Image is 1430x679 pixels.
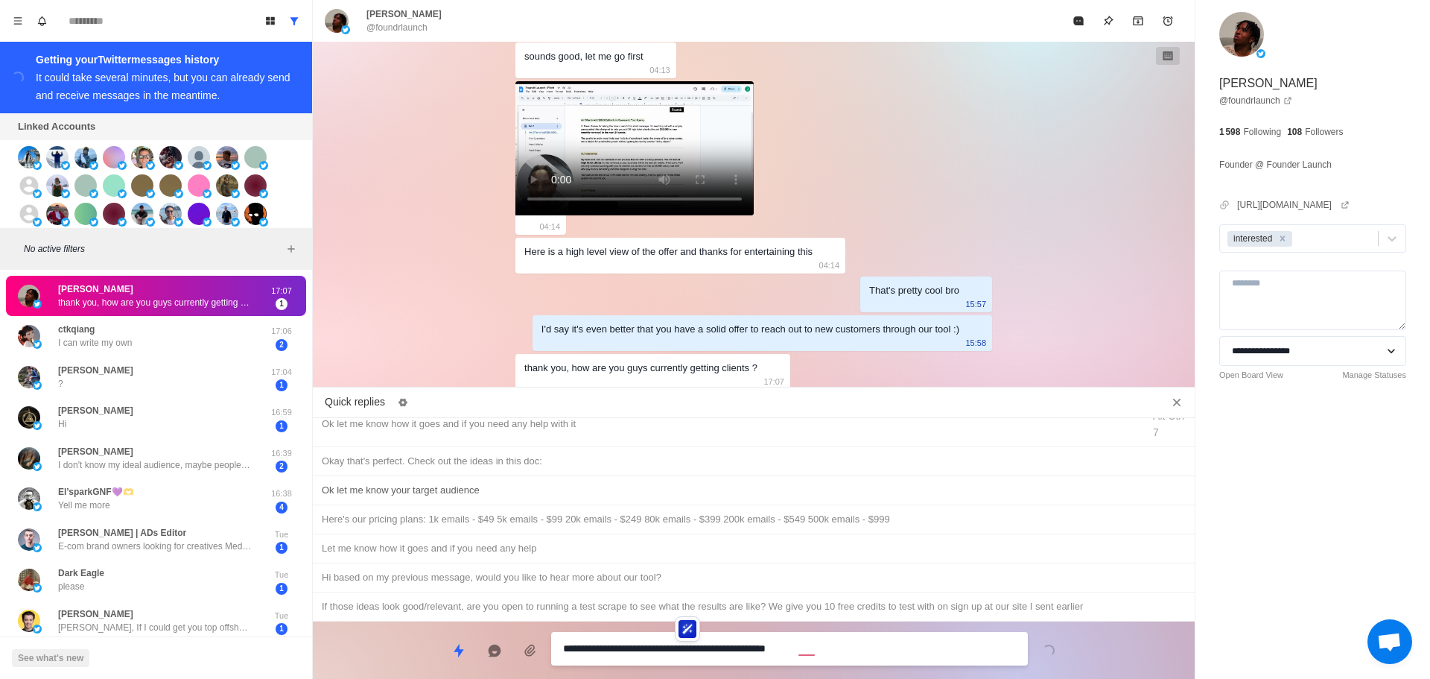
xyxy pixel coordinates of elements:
img: picture [259,189,268,198]
div: That's pretty cool bro [869,282,959,299]
img: picture [33,584,42,593]
p: 04:13 [649,62,670,78]
button: Add filters [282,240,300,258]
button: Pin [1093,6,1123,36]
img: picture [131,203,153,225]
span: 1 [276,420,287,432]
img: picture [18,447,40,470]
img: picture [146,218,155,227]
img: picture [61,189,70,198]
p: 17:04 [263,366,300,379]
img: picture [131,174,153,197]
img: picture [33,462,42,471]
img: picture [203,161,212,170]
img: picture [188,203,210,225]
p: [PERSON_NAME], If I could get you top offshore talent in just two weeks and cut your hiring costs... [58,621,252,634]
img: picture [118,218,127,227]
p: 04:14 [819,257,840,274]
div: interested [1229,231,1274,247]
img: picture [159,146,182,168]
img: picture [46,174,69,197]
div: Alt Ctrl 7 [1153,408,1186,440]
p: please [58,580,84,593]
img: picture [18,146,40,168]
img: picture [89,218,98,227]
p: Hi [58,417,66,431]
img: picture [74,203,97,225]
img: picture [188,146,210,168]
p: Tue [263,610,300,622]
img: picture [259,218,268,227]
p: 108 [1287,125,1302,139]
img: picture [174,218,183,227]
button: Board View [258,9,282,33]
p: Following [1243,125,1281,139]
img: picture [46,146,69,168]
img: picture [146,189,155,198]
div: thank you, how are you guys currently getting clients ? [524,360,757,376]
img: picture [146,161,155,170]
p: @foundrlaunch [366,21,428,34]
div: I'd say it's even better that you have a solid offer to reach out to new customers through our to... [541,321,959,338]
img: picture [33,218,42,227]
p: [PERSON_NAME] | ADs Editor [58,526,186,540]
img: picture [244,146,267,168]
img: picture [18,528,40,551]
img: picture [1256,49,1265,58]
button: Quick replies [444,636,474,666]
p: 16:39 [263,447,300,460]
button: Menu [6,9,30,33]
p: Founder @ Founder Launch [1219,157,1332,173]
p: [PERSON_NAME] [58,607,133,621]
p: Quick replies [325,394,385,410]
div: Ok let me know how it goes and if you need any help with it [322,416,1134,432]
img: picture [46,203,69,225]
p: [PERSON_NAME] [366,7,442,21]
button: Show all conversations [282,9,306,33]
img: picture [203,218,212,227]
img: picture [33,189,42,198]
p: 1 598 [1219,125,1240,139]
a: Open Board View [1219,369,1283,382]
img: picture [18,325,40,347]
img: picture [216,174,238,197]
img: picture [74,174,97,197]
img: picture [103,203,125,225]
p: El’sparkGNF💜🫶 [58,485,134,499]
a: Manage Statuses [1342,369,1406,382]
img: picture [231,161,240,170]
p: 17:07 [763,373,784,390]
img: picture [1219,12,1264,57]
img: picture [325,9,349,33]
p: Dark Eagle [58,566,104,580]
div: Getting your Twitter messages history [36,51,294,69]
a: Ouvrir le chat [1367,619,1412,664]
p: [PERSON_NAME] [58,282,133,296]
img: picture [216,203,238,225]
img: picture [33,381,42,390]
div: Remove interested [1274,231,1291,247]
button: See what's new [12,649,89,667]
button: Close quick replies [1165,391,1189,414]
span: 4 [276,502,287,514]
button: Add reminder [1153,6,1183,36]
p: 16:38 [263,487,300,500]
div: Hi based on my previous message, would you like to hear more about our tool? [322,569,1186,586]
p: I don't know my ideal audience, maybe people oriented towards fitness. [58,458,252,472]
p: 17:07 [263,285,300,297]
img: picture [203,189,212,198]
img: picture [89,189,98,198]
a: [URL][DOMAIN_NAME] [1237,198,1350,212]
img: picture [18,487,40,510]
img: picture [18,285,40,307]
span: 2 [276,461,287,473]
button: Reply with AI [480,636,509,666]
img: picture [18,406,40,429]
div: Here is a high level view of the offer and thanks for entertaining this [524,244,813,260]
img: picture [216,146,238,168]
img: picture [244,174,267,197]
img: picture [18,569,40,591]
p: [PERSON_NAME] [58,404,133,417]
img: picture [231,189,240,198]
div: If those ideas look good/relevant, are you open to running a test scrape to see what the results ... [322,599,1186,615]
